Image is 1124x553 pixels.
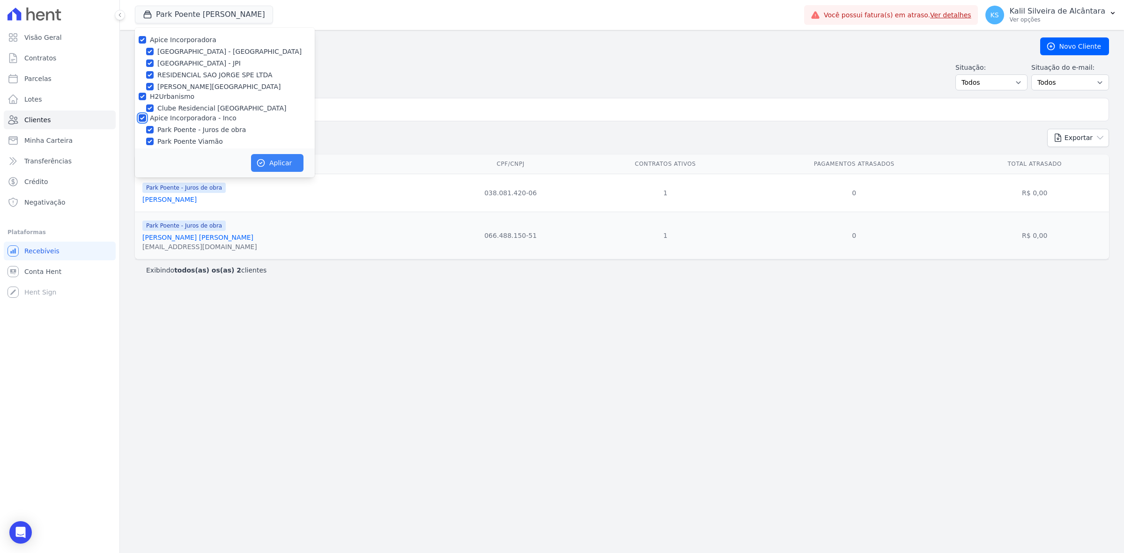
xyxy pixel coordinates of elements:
[157,47,302,57] label: [GEOGRAPHIC_DATA] - [GEOGRAPHIC_DATA]
[978,2,1124,28] button: KS Kalil Silveira de Alcântara Ver opções
[157,125,246,135] label: Park Poente - Juros de obra
[150,114,237,122] label: Apice Incorporadora - Inco
[4,90,116,109] a: Lotes
[157,82,281,92] label: [PERSON_NAME][GEOGRAPHIC_DATA]
[142,221,226,231] span: Park Poente - Juros de obra
[24,53,56,63] span: Contratos
[991,12,999,18] span: KS
[150,36,216,44] label: Apice Incorporadora
[152,100,1105,119] input: Buscar por nome, CPF ou e-mail
[24,95,42,104] span: Lotes
[142,196,197,203] a: [PERSON_NAME]
[24,198,66,207] span: Negativação
[9,521,32,544] div: Open Intercom Messenger
[142,183,226,193] span: Park Poente - Juros de obra
[142,242,257,251] div: [EMAIL_ADDRESS][DOMAIN_NAME]
[4,152,116,170] a: Transferências
[146,265,266,275] p: Exibindo clientes
[961,155,1109,174] th: Total Atrasado
[583,212,748,259] td: 1
[4,111,116,129] a: Clientes
[174,266,241,274] b: todos(as) os(as) 2
[4,242,116,260] a: Recebíveis
[135,38,1025,55] h2: Clientes
[24,115,51,125] span: Clientes
[4,49,116,67] a: Contratos
[1010,7,1105,16] p: Kalil Silveira de Alcântara
[24,156,72,166] span: Transferências
[930,11,971,19] a: Ver detalhes
[251,154,303,172] button: Aplicar
[157,103,286,113] label: Clube Residencial [GEOGRAPHIC_DATA]
[583,155,748,174] th: Contratos Ativos
[157,137,223,147] label: Park Poente Viamão
[4,193,116,212] a: Negativação
[1031,63,1109,73] label: Situação do e-mail:
[438,155,583,174] th: CPF/CNPJ
[955,63,1028,73] label: Situação:
[748,155,961,174] th: Pagamentos Atrasados
[157,70,273,80] label: RESIDENCIAL SAO JORGE SPE LTDA
[748,212,961,259] td: 0
[24,74,52,83] span: Parcelas
[824,10,971,20] span: Você possui fatura(s) em atraso.
[1047,129,1109,147] button: Exportar
[4,28,116,47] a: Visão Geral
[961,174,1109,212] td: R$ 0,00
[1040,37,1109,55] a: Novo Cliente
[4,172,116,191] a: Crédito
[583,174,748,212] td: 1
[135,6,273,23] button: Park Poente [PERSON_NAME]
[4,131,116,150] a: Minha Carteira
[24,267,61,276] span: Conta Hent
[150,93,194,100] label: H2Urbanismo
[4,69,116,88] a: Parcelas
[1010,16,1105,23] p: Ver opções
[4,262,116,281] a: Conta Hent
[438,174,583,212] td: 038.081.420-06
[142,234,253,241] a: [PERSON_NAME] [PERSON_NAME]
[438,212,583,259] td: 066.488.150-51
[24,33,62,42] span: Visão Geral
[748,174,961,212] td: 0
[24,246,59,256] span: Recebíveis
[961,212,1109,259] td: R$ 0,00
[24,177,48,186] span: Crédito
[24,136,73,145] span: Minha Carteira
[7,227,112,238] div: Plataformas
[157,59,241,68] label: [GEOGRAPHIC_DATA] - JPI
